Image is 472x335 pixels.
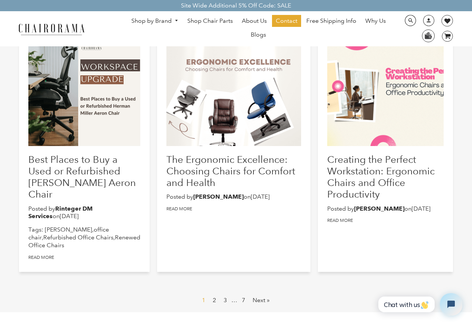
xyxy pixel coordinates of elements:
[354,205,404,212] strong: [PERSON_NAME]
[28,153,136,200] a: Best Places to Buy a Used or Refurbished [PERSON_NAME] Aeron Chair
[221,294,230,306] a: 3
[184,15,237,27] a: Shop Chair Parts
[239,294,248,306] a: 7
[166,193,301,201] p: Posted by on
[45,226,92,233] a: [PERSON_NAME]
[14,22,89,35] img: chairorama
[28,226,141,249] li: , , ,
[272,15,301,27] a: Contact
[251,31,266,39] span: Blogs
[28,226,43,233] span: Tags:
[210,294,219,306] a: 2
[199,294,208,306] span: 1
[362,15,390,27] a: Why Us
[43,234,113,241] a: Refurbished Office Chairs
[238,15,271,27] a: About Us
[231,297,237,303] span: …
[193,193,244,200] strong: [PERSON_NAME]
[60,213,79,220] time: [DATE]
[365,17,386,25] span: Why Us
[28,226,109,241] a: office chair
[370,287,469,322] iframe: Tidio Chat
[306,17,356,25] span: Free Shipping Info
[247,29,270,41] a: Blogs
[276,17,297,25] span: Contact
[166,153,295,188] a: The Ergonomic Excellence: Choosing Chairs for Comfort and Health
[28,205,93,220] strong: Rinteger DM Services
[121,15,397,43] nav: DesktopNavigation
[166,206,192,212] a: Read more
[327,205,444,213] p: Posted by on
[412,205,431,212] time: [DATE]
[251,193,270,200] time: [DATE]
[327,218,353,223] a: Read more
[28,255,54,260] a: Read more
[242,17,267,25] span: About Us
[28,205,141,221] p: Posted by on
[303,15,360,27] a: Free Shipping Info
[128,15,182,27] a: Shop by Brand
[422,30,434,41] img: WhatsApp_Image_2024-07-12_at_16.23.01.webp
[187,17,233,25] span: Shop Chair Parts
[250,294,273,306] a: Next »
[327,153,435,200] a: Creating the Perfect Workstation: Ergonomic Chairs and Office Productivity
[28,234,140,249] a: Renewed Office Chairs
